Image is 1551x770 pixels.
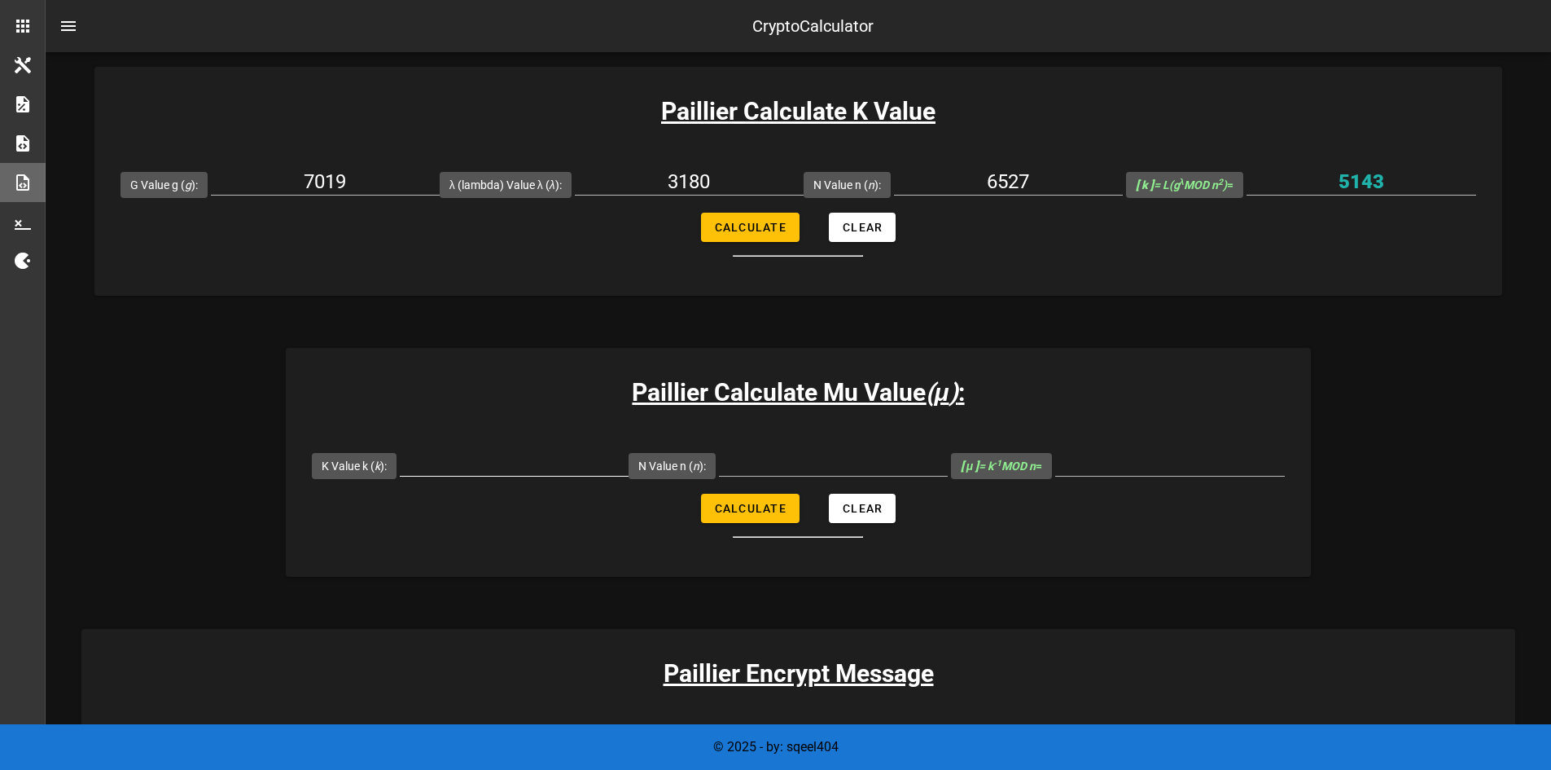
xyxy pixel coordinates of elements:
[961,460,979,473] b: [ μ ]
[449,177,562,193] label: λ (lambda) Value λ ( ):
[701,213,800,242] button: Calculate
[185,178,191,191] i: g
[375,460,380,473] i: k
[752,14,874,38] div: CryptoCalculator
[714,221,786,234] span: Calculate
[130,177,198,193] label: G Value g ( ):
[993,458,1001,469] sup: -1
[81,655,1515,692] h3: Paillier Encrypt Message
[1180,177,1185,187] sup: λ
[961,460,1042,473] span: =
[322,458,387,474] label: K Value k ( ):
[1136,178,1234,191] span: =
[829,213,896,242] button: Clear
[714,502,786,515] span: Calculate
[813,177,881,193] label: N Value n ( ):
[926,378,957,407] i: ( )
[868,178,874,191] i: n
[842,502,883,515] span: Clear
[829,494,896,523] button: Clear
[842,221,883,234] span: Clear
[286,374,1311,411] h3: Paillier Calculate Mu Value :
[961,460,1036,473] i: = k MOD n
[713,739,839,755] span: © 2025 - by: sqeel404
[94,93,1503,130] h3: Paillier Calculate K Value
[701,494,800,523] button: Calculate
[49,7,88,46] button: nav-menu-toggle
[1136,178,1154,191] b: [ k ]
[638,458,706,474] label: N Value n ( ):
[934,378,949,407] b: μ
[1136,178,1228,191] i: = L(g MOD n )
[550,178,555,191] i: λ
[1218,177,1223,187] sup: 2
[693,460,699,473] i: n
